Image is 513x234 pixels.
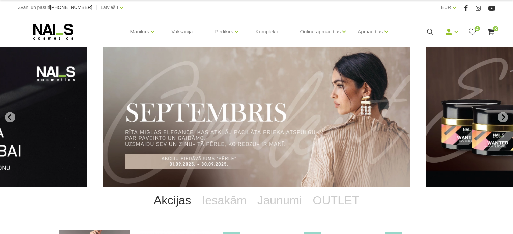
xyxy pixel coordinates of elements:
span: 3 [493,26,498,31]
span: | [459,3,461,12]
a: EUR [441,3,451,11]
span: | [96,3,97,12]
button: Go to last slide [5,112,15,122]
button: Next slide [498,112,508,122]
a: Manikīrs [130,18,149,45]
a: Akcijas [148,187,197,214]
li: 1 of 11 [103,47,410,187]
a: Komplekti [250,15,283,48]
a: Jaunumi [252,187,307,214]
a: 4 [468,28,477,36]
span: 4 [475,26,480,31]
a: Apmācības [358,18,383,45]
a: Iesakām [197,187,252,214]
a: Online apmācības [300,18,341,45]
a: Latviešu [101,3,118,11]
a: OUTLET [307,187,365,214]
a: Vaksācija [166,15,198,48]
a: Pedikīrs [215,18,233,45]
div: Zvani un pasūti [18,3,92,12]
a: [PHONE_NUMBER] [50,5,92,10]
a: 3 [487,28,495,36]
